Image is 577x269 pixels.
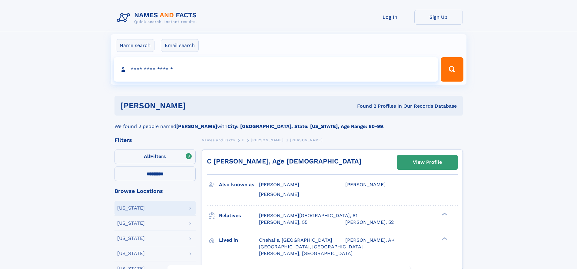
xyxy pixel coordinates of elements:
[114,116,463,130] div: We found 2 people named with .
[114,188,196,194] div: Browse Locations
[345,237,395,243] span: [PERSON_NAME], AK
[176,123,217,129] b: [PERSON_NAME]
[259,182,299,187] span: [PERSON_NAME]
[259,212,357,219] a: [PERSON_NAME][GEOGRAPHIC_DATA], 81
[251,138,283,142] span: [PERSON_NAME]
[259,251,353,256] span: [PERSON_NAME], [GEOGRAPHIC_DATA]
[345,219,394,226] a: [PERSON_NAME], 52
[440,212,448,216] div: ❯
[397,155,457,170] a: View Profile
[413,155,442,169] div: View Profile
[290,138,323,142] span: [PERSON_NAME]
[441,57,463,82] button: Search Button
[161,39,199,52] label: Email search
[259,191,299,197] span: [PERSON_NAME]
[414,10,463,25] a: Sign Up
[259,237,332,243] span: Chehalis, [GEOGRAPHIC_DATA]
[114,137,196,143] div: Filters
[440,237,448,240] div: ❯
[114,150,196,164] label: Filters
[251,136,283,144] a: [PERSON_NAME]
[242,136,244,144] a: F
[117,206,145,210] div: [US_STATE]
[114,10,202,26] img: Logo Names and Facts
[259,219,307,226] a: [PERSON_NAME], 55
[366,10,414,25] a: Log In
[242,138,244,142] span: F
[219,235,259,245] h3: Lived in
[271,103,457,109] div: Found 2 Profiles In Our Records Database
[345,182,386,187] span: [PERSON_NAME]
[144,153,150,159] span: All
[259,244,363,250] span: [GEOGRAPHIC_DATA], [GEOGRAPHIC_DATA]
[121,102,271,109] h1: [PERSON_NAME]
[117,236,145,241] div: [US_STATE]
[227,123,383,129] b: City: [GEOGRAPHIC_DATA], State: [US_STATE], Age Range: 60-99
[219,180,259,190] h3: Also known as
[117,251,145,256] div: [US_STATE]
[114,57,438,82] input: search input
[116,39,154,52] label: Name search
[207,157,361,165] a: C [PERSON_NAME], Age [DEMOGRAPHIC_DATA]
[202,136,235,144] a: Names and Facts
[117,221,145,226] div: [US_STATE]
[219,210,259,221] h3: Relatives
